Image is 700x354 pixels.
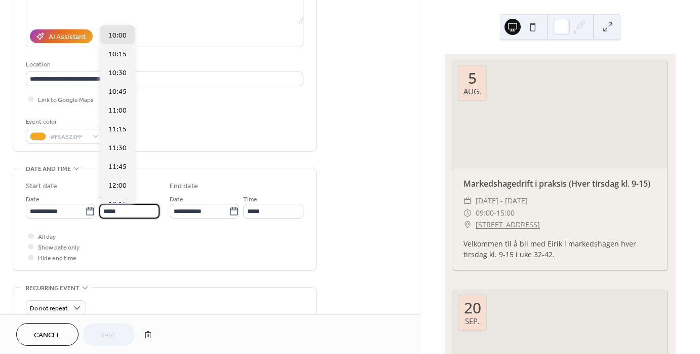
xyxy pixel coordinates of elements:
span: 10:30 [108,68,127,79]
span: 11:00 [108,105,127,116]
span: Show date only [38,242,80,253]
span: 11:30 [108,143,127,154]
span: Do not repeat [30,303,68,314]
div: 5 [468,70,477,86]
span: Date and time [26,164,71,174]
span: Link to Google Maps [38,95,94,105]
div: sep. [465,317,480,325]
div: 20 [464,300,481,315]
span: Date [170,194,183,205]
span: 12:00 [108,181,127,191]
span: 10:15 [108,49,127,60]
span: - [494,207,496,219]
div: AI Assistant [49,32,86,43]
span: Hide end time [38,253,76,264]
span: All day [38,232,56,242]
span: 11:15 [108,124,127,135]
span: Date [26,194,40,205]
div: ​ [463,207,472,219]
a: [STREET_ADDRESS] [476,219,540,231]
div: Event color [26,117,102,127]
div: Start date [26,181,57,192]
div: Velkommen til å bli med Eirik i markedshagen hver tirsdag kl. 9-15 i uke 32-42. [453,238,667,260]
div: aug. [463,88,481,95]
span: Time [99,194,113,205]
span: [DATE] - [DATE] [476,195,528,207]
span: 09:00 [476,207,494,219]
span: Time [243,194,257,205]
div: Markedshagedrift i praksis (Hver tirsdag kl. 9-15) [453,178,667,190]
span: 10:00 [108,30,127,41]
button: Cancel [16,323,79,346]
span: 12:15 [108,199,127,210]
span: Recurring event [26,283,80,294]
span: Cancel [34,330,61,341]
div: ​ [463,195,472,207]
div: End date [170,181,198,192]
div: ​ [463,219,472,231]
span: 15:00 [496,207,515,219]
span: #F5A623FF [50,132,88,143]
span: 10:45 [108,87,127,97]
button: AI Assistant [30,29,93,43]
div: Location [26,59,301,70]
span: 11:45 [108,162,127,172]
